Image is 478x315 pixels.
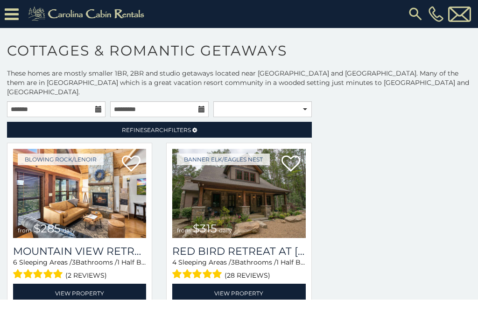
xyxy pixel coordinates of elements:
span: 3 [231,258,235,266]
div: Sleeping Areas / Bathrooms / Sleeps: [172,258,305,281]
span: Refine Filters [122,126,191,133]
a: View Property [172,284,305,303]
img: Mountain View Retreat [13,149,146,238]
span: from [177,227,191,234]
a: [PHONE_NUMBER] [426,6,446,22]
span: daily [219,227,232,234]
span: $285 [34,222,61,235]
span: (28 reviews) [225,269,270,281]
span: Search [144,126,168,133]
span: (2 reviews) [65,269,107,281]
a: Banner Elk/Eagles Nest [177,154,270,165]
span: 6 [13,258,17,266]
a: Blowing Rock/Lenoir [18,154,104,165]
span: 3 [72,258,76,266]
img: search-regular.svg [407,6,424,22]
span: $315 [193,222,217,235]
img: Red Bird Retreat at Eagles Nest [172,149,305,238]
a: RefineSearchFilters [7,122,312,138]
a: View Property [13,284,146,303]
div: Sleeping Areas / Bathrooms / Sleeps: [13,258,146,281]
a: Add to favorites [122,154,141,174]
a: Red Bird Retreat at [GEOGRAPHIC_DATA] [172,245,305,258]
span: 1 Half Baths / [276,258,319,266]
span: daily [63,227,76,234]
a: Red Bird Retreat at Eagles Nest from $315 daily [172,149,305,238]
img: Khaki-logo.png [23,5,152,23]
a: Mountain View Retreat from $285 daily [13,149,146,238]
a: Add to favorites [281,154,300,174]
span: from [18,227,32,234]
h3: Red Bird Retreat at Eagles Nest [172,245,305,258]
span: 4 [172,258,176,266]
span: 1 Half Baths / [117,258,160,266]
a: Mountain View Retreat [13,245,146,258]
